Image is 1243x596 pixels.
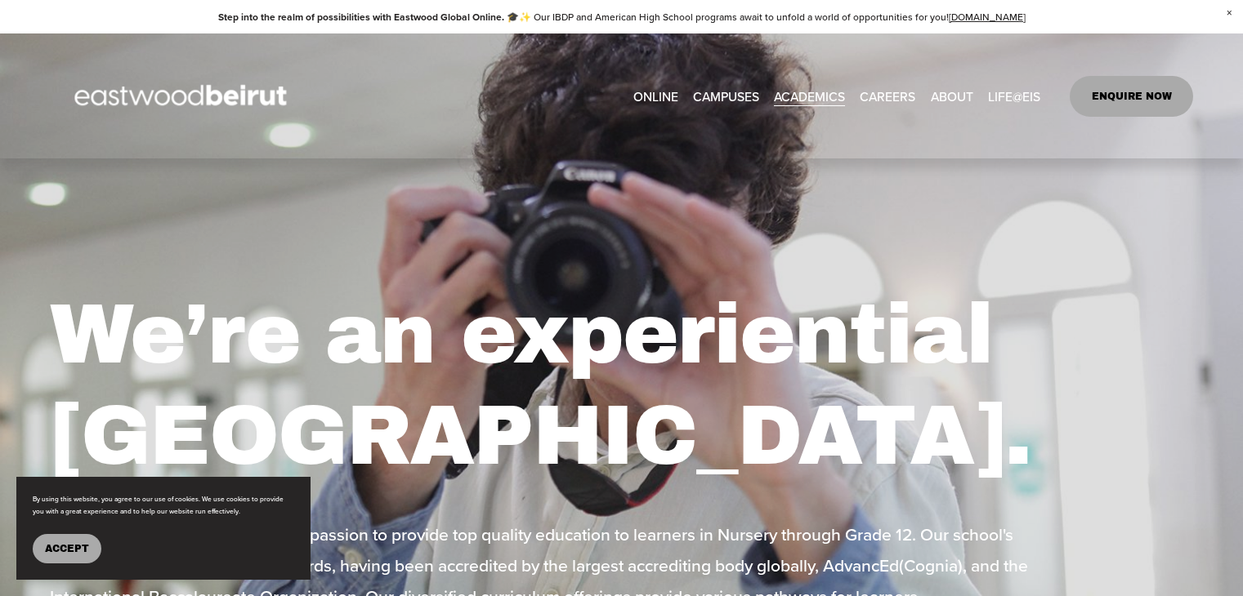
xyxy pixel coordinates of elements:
[693,85,759,108] span: CAMPUSES
[988,83,1040,109] a: folder dropdown
[860,83,915,109] a: CAREERS
[45,543,89,554] span: Accept
[949,10,1026,24] a: [DOMAIN_NAME]
[774,85,845,108] span: ACADEMICS
[16,477,311,580] section: Cookie banner
[33,493,294,518] p: By using this website, you agree to our use of cookies. We use cookies to provide you with a grea...
[931,85,973,108] span: ABOUT
[50,284,1193,487] h1: We’re an experiential [GEOGRAPHIC_DATA].
[774,83,845,109] a: folder dropdown
[633,83,678,109] a: ONLINE
[693,83,759,109] a: folder dropdown
[931,83,973,109] a: folder dropdown
[50,55,316,138] img: EastwoodIS Global Site
[1070,76,1193,117] a: ENQUIRE NOW
[988,85,1040,108] span: LIFE@EIS
[33,534,101,563] button: Accept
